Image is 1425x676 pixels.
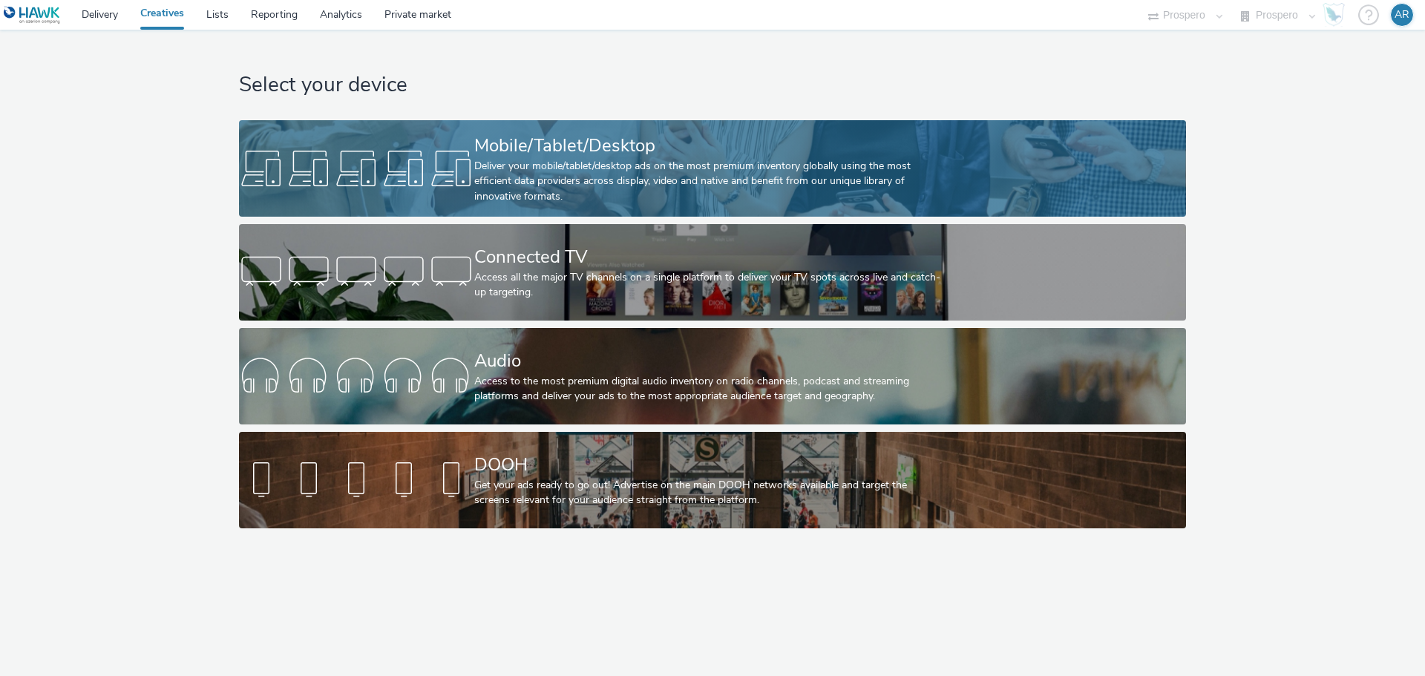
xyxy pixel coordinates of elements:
div: Audio [474,348,945,374]
div: AR [1395,4,1409,26]
div: Connected TV [474,244,945,270]
a: Hawk Academy [1323,3,1351,27]
a: Mobile/Tablet/DesktopDeliver your mobile/tablet/desktop ads on the most premium inventory globall... [239,120,1185,217]
div: Access all the major TV channels on a single platform to deliver your TV spots across live and ca... [474,270,945,301]
div: Deliver your mobile/tablet/desktop ads on the most premium inventory globally using the most effi... [474,159,945,204]
img: Hawk Academy [1323,3,1345,27]
img: undefined Logo [4,6,61,24]
a: Connected TVAccess all the major TV channels on a single platform to deliver your TV spots across... [239,224,1185,321]
a: AudioAccess to the most premium digital audio inventory on radio channels, podcast and streaming ... [239,328,1185,424]
div: Access to the most premium digital audio inventory on radio channels, podcast and streaming platf... [474,374,945,404]
div: Mobile/Tablet/Desktop [474,133,945,159]
a: DOOHGet your ads ready to go out! Advertise on the main DOOH networks available and target the sc... [239,432,1185,528]
h1: Select your device [239,71,1185,99]
div: DOOH [474,452,945,478]
div: Get your ads ready to go out! Advertise on the main DOOH networks available and target the screen... [474,478,945,508]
